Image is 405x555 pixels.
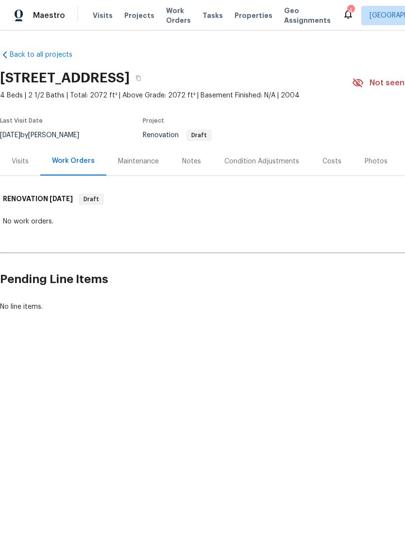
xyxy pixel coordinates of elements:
[143,132,212,139] span: Renovation
[347,6,354,16] div: 4
[182,157,201,166] div: Notes
[322,157,341,166] div: Costs
[33,11,65,20] span: Maestro
[80,194,103,204] span: Draft
[118,157,159,166] div: Maintenance
[143,118,164,124] span: Project
[187,132,211,138] span: Draft
[3,193,73,205] h6: RENOVATION
[202,12,223,19] span: Tasks
[50,195,73,202] span: [DATE]
[124,11,154,20] span: Projects
[235,11,272,20] span: Properties
[224,157,299,166] div: Condition Adjustments
[284,6,331,25] span: Geo Assignments
[93,11,113,20] span: Visits
[12,157,29,166] div: Visits
[130,69,147,87] button: Copy Address
[166,6,191,25] span: Work Orders
[365,157,388,166] div: Photos
[52,156,95,166] div: Work Orders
